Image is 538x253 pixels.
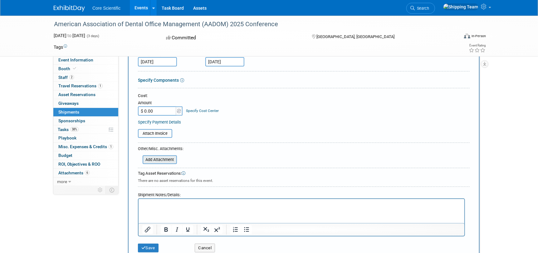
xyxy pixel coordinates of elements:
button: Bullet list [241,225,252,234]
a: Playbook [53,134,118,142]
a: Specify Payment Details [138,120,181,124]
span: 38% [70,127,79,132]
a: Travel Reservations1 [53,82,118,90]
span: Staff [58,75,74,80]
span: Core Scientific [92,6,120,11]
div: Cost: [138,93,470,99]
div: Other/Misc. Attachments: [138,146,183,153]
img: ExhibitDay [54,5,85,12]
a: Shipments [53,108,118,116]
span: Search [415,6,429,11]
a: Event Information [53,56,118,64]
a: more [53,178,118,186]
a: Attachments6 [53,169,118,177]
a: Booth [53,65,118,73]
a: Staff2 [53,73,118,82]
button: Superscript [212,225,223,234]
a: Misc. Expenses & Credits1 [53,143,118,151]
div: Shipment Notes/Details: [138,189,465,198]
span: Event Information [58,57,93,62]
i: Booth reservation complete [73,67,76,70]
a: Search [406,3,435,14]
button: Cancel [195,244,215,252]
span: Playbook [58,135,76,140]
td: Personalize Event Tab Strip [95,186,106,194]
span: Booth [58,66,77,71]
a: Asset Reservations [53,90,118,99]
a: Giveaways [53,99,118,108]
iframe: Rich Text Area [139,199,464,223]
span: to [66,33,72,38]
a: Tasks38% [53,125,118,134]
a: Specify Components [138,78,179,83]
div: Event Rating [469,44,486,47]
a: Sponsorships [53,117,118,125]
div: Amount [138,100,183,106]
button: Bold [161,225,171,234]
button: Underline [183,225,193,234]
img: Shipping Team [443,3,478,10]
span: Asset Reservations [58,92,95,97]
span: Shipments [58,109,79,114]
div: Committed [164,32,302,43]
span: [GEOGRAPHIC_DATA], [GEOGRAPHIC_DATA] [316,34,394,39]
a: Specify Cost Center [186,109,219,113]
div: Event Format [422,32,486,42]
span: Travel Reservations [58,83,103,88]
span: Giveaways [58,101,79,106]
button: Numbered list [230,225,241,234]
div: American Association of Dental Office Management (AADOM) 2025 Conference [52,19,449,30]
span: 1 [109,144,113,149]
td: Toggle Event Tabs [106,186,119,194]
button: Subscript [201,225,212,234]
span: Sponsorships [58,118,85,123]
span: Misc. Expenses & Credits [58,144,113,149]
span: (3 days) [86,34,99,38]
span: Tasks [58,127,79,132]
a: ROI, Objectives & ROO [53,160,118,168]
span: [DATE] [DATE] [54,33,85,38]
div: There are no asset reservations for this event. [138,177,470,183]
button: Italic [172,225,182,234]
img: Format-Inperson.png [464,33,470,38]
span: 2 [69,75,74,80]
a: Budget [53,151,118,160]
td: Tags [54,44,67,50]
div: In-Person [471,34,486,38]
div: Tag Asset Reservations: [138,171,470,177]
span: more [57,179,67,184]
span: ROI, Objectives & ROO [58,162,100,167]
span: 1 [98,84,103,88]
span: 6 [85,170,90,175]
span: Budget [58,153,72,158]
button: Insert/edit link [142,225,153,234]
button: Save [138,244,159,252]
span: Attachments [58,170,90,175]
